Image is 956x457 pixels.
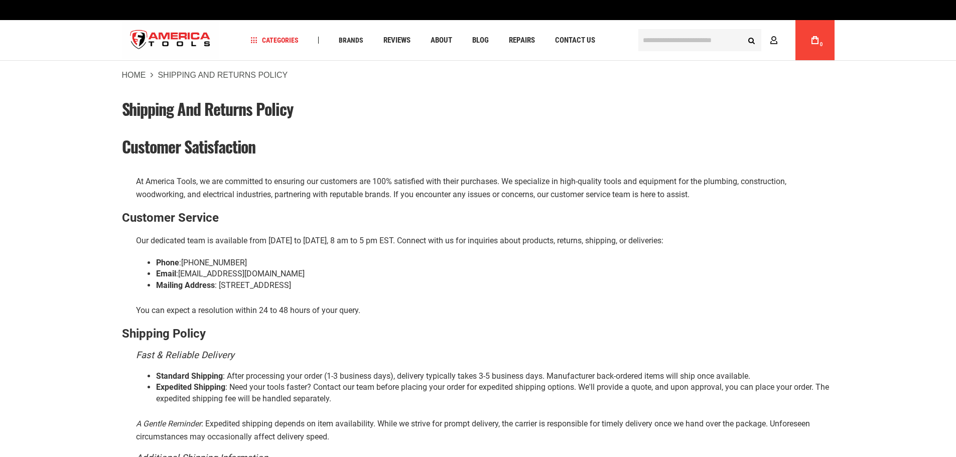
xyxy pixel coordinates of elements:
p: Our dedicated team is available from [DATE] to [DATE], 8 am to 5 pm EST. Connect with us for inqu... [136,234,835,247]
p: You can expect a resolution within 24 to 48 hours of your query. [136,304,835,317]
b: Expedited Shipping [156,382,225,392]
span: Shipping and Returns Policy [122,97,293,120]
p: At America Tools, we are committed to ensuring our customers are 100% satisfied with their purcha... [136,175,835,201]
span: About [431,37,452,44]
span: Repairs [509,37,535,44]
a: 0 [805,20,825,60]
span: 0 [820,42,823,47]
h1: Customer Satisfaction [122,137,835,155]
a: Brands [334,34,368,47]
li: : [156,268,835,280]
h2: Shipping Policy [122,327,835,340]
a: Categories [246,34,303,47]
b: Standard Shipping [156,371,223,381]
a: Home [122,71,146,80]
strong: Shipping and Returns Policy [158,71,288,79]
span: Brands [339,37,363,44]
a: Reviews [379,34,415,47]
b: Phone [156,258,179,267]
button: Search [742,31,761,50]
a: About [426,34,457,47]
b: Mailing Address [156,280,215,290]
h3: Fast & Reliable Delivery [136,350,835,361]
span: Contact Us [555,37,595,44]
li: : [156,257,835,269]
h2: Customer Service [122,211,835,224]
li: : [STREET_ADDRESS] [156,280,835,291]
p: : Expedited shipping depends on item availability. While we strive for prompt delivery, the carri... [136,417,835,443]
span: Categories [250,37,299,44]
a: Blog [468,34,493,47]
a: store logo [122,22,219,59]
b: Email [156,269,176,278]
a: [EMAIL_ADDRESS][DOMAIN_NAME] [178,269,305,278]
span: Reviews [383,37,411,44]
a: Repairs [504,34,539,47]
li: : After processing your order (1-3 business days), delivery typically takes 3-5 business days. Ma... [156,371,835,382]
a: [PHONE_NUMBER] [181,258,247,267]
a: Contact Us [551,34,600,47]
span: Blog [472,37,489,44]
img: America Tools [122,22,219,59]
i: A Gentle Reminder [136,419,201,428]
li: : Need your tools faster? Contact our team before placing your order for expedited shipping optio... [156,382,835,405]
